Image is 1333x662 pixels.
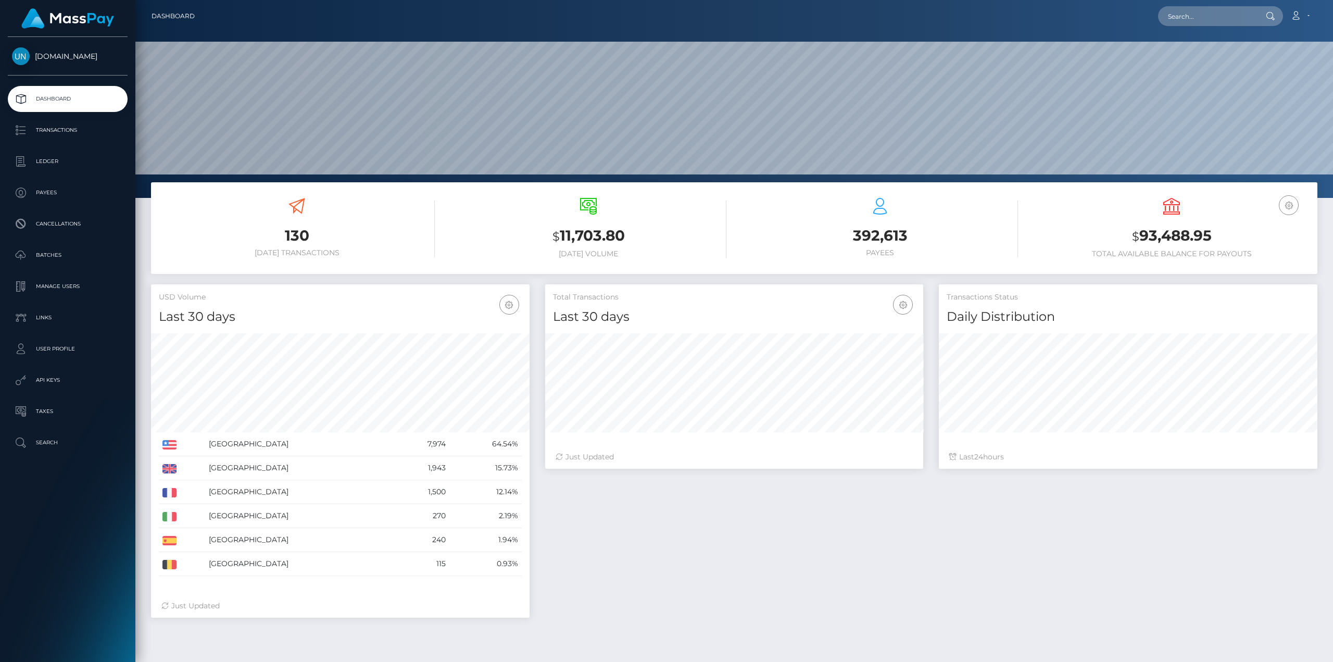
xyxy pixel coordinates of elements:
[8,148,128,174] a: Ledger
[552,229,560,244] small: $
[1034,249,1310,258] h6: Total Available Balance for Payouts
[162,536,177,545] img: ES.png
[12,154,123,169] p: Ledger
[553,308,916,326] h4: Last 30 days
[12,372,123,388] p: API Keys
[162,560,177,569] img: BE.png
[12,404,123,419] p: Taxes
[161,601,519,611] div: Just Updated
[162,512,177,521] img: IT.png
[394,504,449,528] td: 270
[947,292,1310,303] h5: Transactions Status
[450,249,726,258] h6: [DATE] Volume
[159,248,435,257] h6: [DATE] Transactions
[205,432,394,456] td: [GEOGRAPHIC_DATA]
[1158,6,1256,26] input: Search...
[449,432,522,456] td: 64.54%
[974,452,983,461] span: 24
[12,216,123,232] p: Cancellations
[742,226,1018,246] h3: 392,613
[8,430,128,456] a: Search
[12,122,123,138] p: Transactions
[8,211,128,237] a: Cancellations
[12,185,123,201] p: Payees
[12,47,30,65] img: Unlockt.me
[394,456,449,480] td: 1,943
[394,552,449,576] td: 115
[449,552,522,576] td: 0.93%
[205,552,394,576] td: [GEOGRAPHIC_DATA]
[159,226,435,246] h3: 130
[21,8,114,29] img: MassPay Logo
[8,336,128,362] a: User Profile
[449,504,522,528] td: 2.19%
[205,528,394,552] td: [GEOGRAPHIC_DATA]
[8,398,128,424] a: Taxes
[12,247,123,263] p: Batches
[8,273,128,299] a: Manage Users
[1132,229,1139,244] small: $
[449,480,522,504] td: 12.14%
[12,435,123,451] p: Search
[8,305,128,331] a: Links
[949,452,1307,463] div: Last hours
[152,5,195,27] a: Dashboard
[8,117,128,143] a: Transactions
[8,367,128,393] a: API Keys
[450,226,726,247] h3: 11,703.80
[205,480,394,504] td: [GEOGRAPHIC_DATA]
[205,504,394,528] td: [GEOGRAPHIC_DATA]
[162,464,177,473] img: GB.png
[553,292,916,303] h5: Total Transactions
[742,248,1018,257] h6: Payees
[947,308,1310,326] h4: Daily Distribution
[159,308,522,326] h4: Last 30 days
[394,432,449,456] td: 7,974
[556,452,913,463] div: Just Updated
[12,91,123,107] p: Dashboard
[162,488,177,497] img: FR.png
[394,528,449,552] td: 240
[449,528,522,552] td: 1.94%
[162,440,177,449] img: US.png
[8,242,128,268] a: Batches
[12,310,123,326] p: Links
[394,480,449,504] td: 1,500
[8,52,128,61] span: [DOMAIN_NAME]
[12,279,123,294] p: Manage Users
[8,86,128,112] a: Dashboard
[159,292,522,303] h5: USD Volume
[449,456,522,480] td: 15.73%
[1034,226,1310,247] h3: 93,488.95
[12,341,123,357] p: User Profile
[205,456,394,480] td: [GEOGRAPHIC_DATA]
[8,180,128,206] a: Payees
